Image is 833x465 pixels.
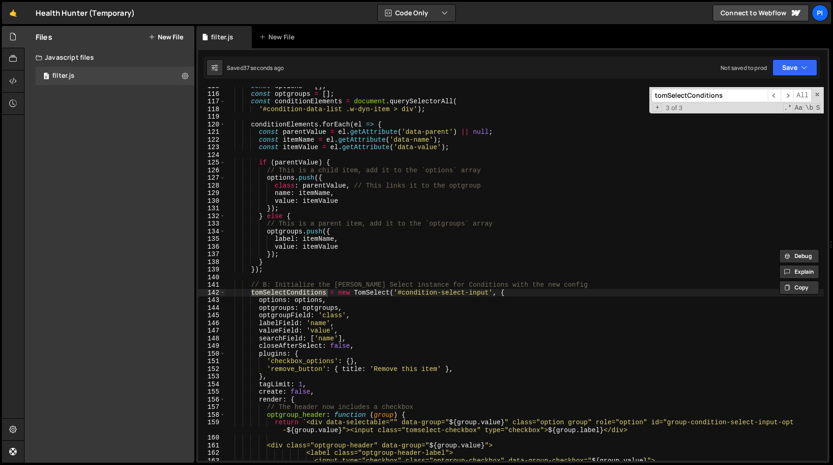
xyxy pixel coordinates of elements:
[198,98,225,106] div: 117
[781,89,794,102] span: ​
[198,243,225,251] div: 136
[198,151,225,159] div: 124
[198,342,225,350] div: 149
[198,205,225,213] div: 131
[662,104,686,112] span: 3 of 3
[652,89,768,102] input: Search for
[198,90,225,98] div: 116
[198,449,225,457] div: 162
[198,251,225,258] div: 137
[804,103,814,113] span: Whole Word Search
[211,32,233,42] div: filter.js
[198,419,225,434] div: 159
[198,235,225,243] div: 135
[198,136,225,144] div: 122
[198,296,225,304] div: 143
[198,350,225,358] div: 150
[149,33,183,41] button: New File
[198,167,225,175] div: 126
[198,388,225,396] div: 155
[52,72,75,80] div: filter.js
[198,228,225,236] div: 134
[198,396,225,404] div: 156
[198,312,225,320] div: 145
[198,213,225,220] div: 132
[25,48,194,67] div: Javascript files
[198,335,225,343] div: 148
[713,5,809,21] a: Connect to Webflow
[198,358,225,365] div: 151
[198,442,225,450] div: 161
[198,220,225,228] div: 133
[36,7,135,19] div: Health Hunter (Temporary)
[653,103,662,112] span: Toggle Replace mode
[198,373,225,381] div: 153
[772,59,817,76] button: Save
[783,103,793,113] span: RegExp Search
[198,266,225,274] div: 139
[198,113,225,121] div: 119
[198,365,225,373] div: 152
[259,32,298,42] div: New File
[2,2,25,24] a: 🤙
[198,106,225,113] div: 118
[815,103,821,113] span: Search In Selection
[198,327,225,335] div: 147
[198,411,225,419] div: 158
[198,381,225,389] div: 154
[198,128,225,136] div: 121
[721,64,767,72] div: Not saved to prod
[378,5,455,21] button: Code Only
[198,304,225,312] div: 144
[198,320,225,327] div: 146
[779,265,819,279] button: Explain
[198,144,225,151] div: 123
[198,121,225,129] div: 120
[198,457,225,465] div: 163
[794,103,803,113] span: CaseSensitive Search
[227,64,284,72] div: Saved
[198,403,225,411] div: 157
[36,32,52,42] h2: Files
[198,159,225,167] div: 125
[779,281,819,295] button: Copy
[198,274,225,282] div: 140
[198,281,225,289] div: 141
[198,174,225,182] div: 127
[812,5,828,21] a: Pi
[243,64,284,72] div: 37 seconds ago
[44,73,49,81] span: 0
[198,189,225,197] div: 129
[198,258,225,266] div: 138
[198,182,225,190] div: 128
[768,89,781,102] span: ​
[793,89,812,102] span: Alt-Enter
[779,249,819,263] button: Debug
[198,434,225,442] div: 160
[198,197,225,205] div: 130
[36,67,194,85] div: 16494/44708.js
[198,289,225,297] div: 142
